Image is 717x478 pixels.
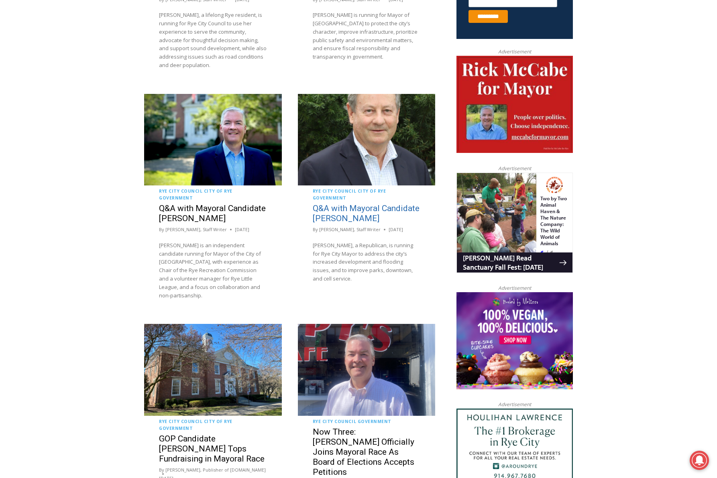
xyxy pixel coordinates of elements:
p: [PERSON_NAME] is an independent candidate running for Mayor of the City of [GEOGRAPHIC_DATA], wit... [159,241,267,300]
a: Q&A with Mayoral Candidate [PERSON_NAME] [159,203,266,223]
p: [PERSON_NAME], a lifelong Rye resident, is running for Rye City Council to use her experience to ... [159,11,267,69]
p: [PERSON_NAME], a Republican, is running for Rye City Mayor to address the city’s increased develo... [313,241,421,283]
time: [DATE] [389,226,403,233]
a: City of Rye [204,188,232,194]
img: McCabe for Mayor [456,56,573,153]
div: "We would have speakers with experience in local journalism speak to us about their experiences a... [203,0,379,78]
a: Government [358,419,391,424]
span: Advertisement [490,165,539,172]
span: Intern @ [DOMAIN_NAME] [210,80,372,98]
a: GOP Candidate [PERSON_NAME] Tops Fundraising in Mayoral Race [159,434,265,464]
a: [PERSON_NAME], Staff Writer [319,226,381,232]
a: [PERSON_NAME], Publisher of [DOMAIN_NAME] [165,467,266,473]
div: 6 [94,76,97,84]
span: By [313,226,318,233]
p: [PERSON_NAME] is running for Mayor of [GEOGRAPHIC_DATA] to protect the city’s character, improve ... [313,11,421,61]
img: Rye City Hall Rye, NY [144,324,282,415]
a: Rye City Council [159,188,202,194]
a: [PERSON_NAME] Read Sanctuary Fall Fest: [DATE] [0,80,116,100]
a: Government [313,195,346,201]
span: Advertisement [490,401,539,408]
span: By [159,466,164,474]
img: (PHOTO: Rick McCabe will run for Rye Mayor as a political independent. File photo, March 11, 2025.) [298,324,436,415]
a: Q&A with Mayoral Candidate [PERSON_NAME] [313,203,420,223]
a: [PERSON_NAME], Staff Writer [165,226,227,232]
time: [DATE] [235,226,249,233]
div: Two by Two Animal Haven & The Nature Company: The Wild World of Animals [84,22,112,74]
a: Intern @ [DOMAIN_NAME] [193,78,389,100]
h4: [PERSON_NAME] Read Sanctuary Fall Fest: [DATE] [6,81,103,99]
a: Government [159,195,193,201]
span: By [159,226,164,233]
a: Rye City Council [159,419,202,424]
span: Advertisement [490,284,539,292]
a: Rye City Council [313,419,356,424]
img: Baked by Melissa [456,292,573,389]
a: Now Three: [PERSON_NAME] Officially Joins Mayoral Race As Board of Elections Accepts Petitions [313,427,414,477]
div: / [90,76,92,84]
span: Advertisement [490,48,539,55]
a: City of Rye [204,419,232,424]
a: City of Rye [358,188,386,194]
a: Government [159,425,193,431]
a: Rye City Council [313,188,356,194]
div: 6 [84,76,88,84]
img: (PHOTO: Mayoral candidate Bill Henderson. Contributed.) [298,94,436,185]
img: (PHOTO: Mayoral candidate Rick McCabe. Contributed.) [144,94,282,185]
